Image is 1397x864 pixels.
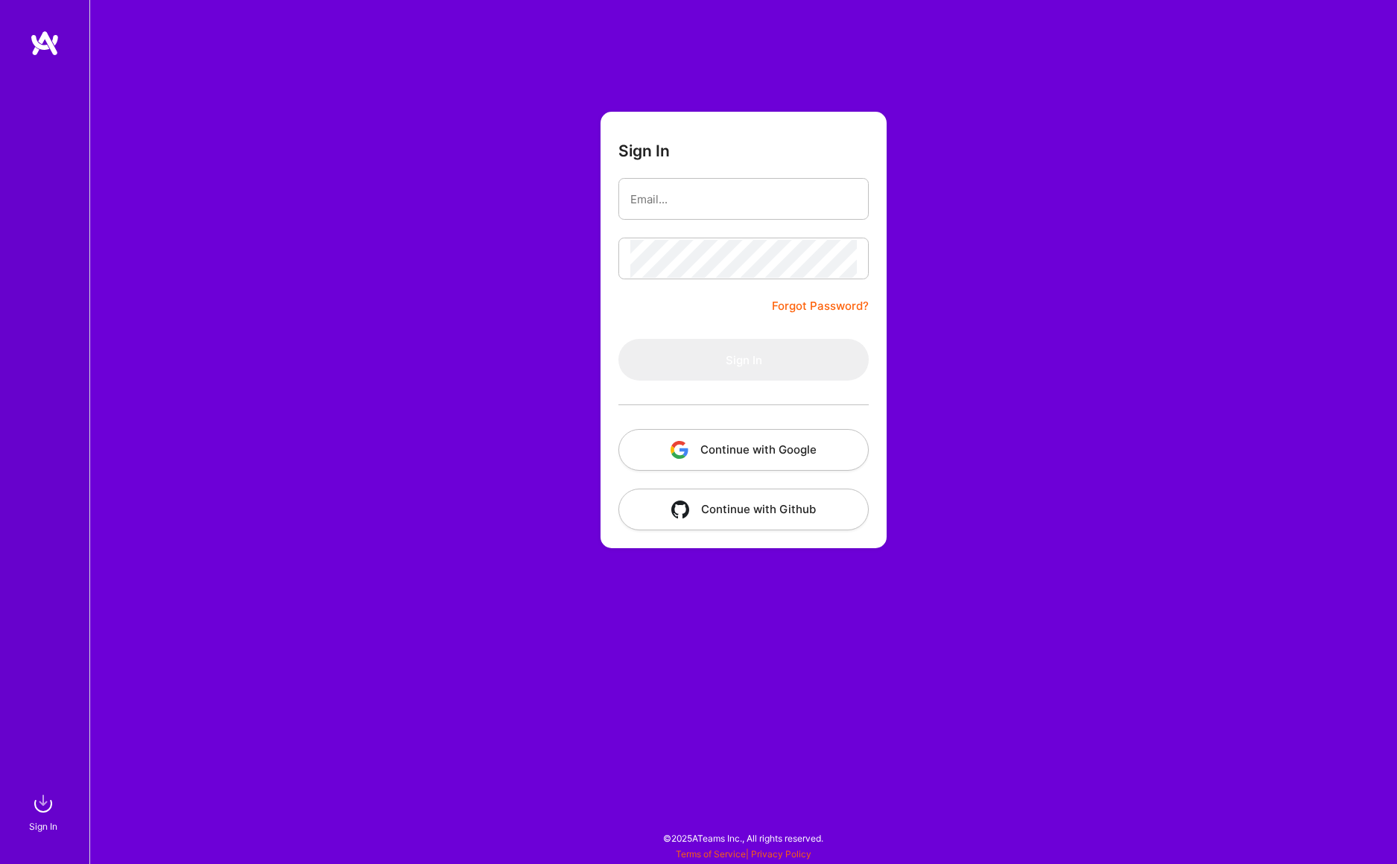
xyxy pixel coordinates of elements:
button: Sign In [618,339,869,381]
img: icon [671,441,688,459]
img: logo [30,30,60,57]
button: Continue with Google [618,429,869,471]
img: sign in [28,789,58,819]
a: Terms of Service [676,848,746,860]
h3: Sign In [618,142,670,160]
img: icon [671,501,689,518]
div: Sign In [29,819,57,834]
a: Forgot Password? [772,297,869,315]
input: Email... [630,180,857,218]
a: Privacy Policy [751,848,811,860]
a: sign inSign In [31,789,58,834]
div: © 2025 ATeams Inc., All rights reserved. [89,819,1397,857]
span: | [676,848,811,860]
button: Continue with Github [618,489,869,530]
